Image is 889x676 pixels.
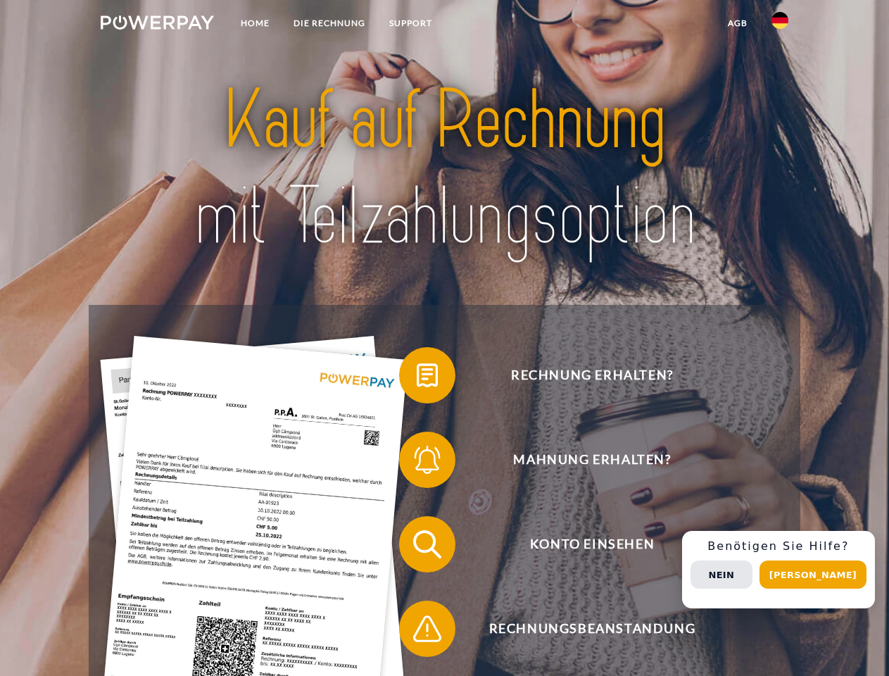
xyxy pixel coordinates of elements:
button: Mahnung erhalten? [399,432,765,488]
img: qb_warning.svg [410,611,445,646]
a: Home [229,11,282,36]
span: Konto einsehen [420,516,764,572]
span: Rechnungsbeanstandung [420,601,764,657]
button: Nein [691,561,752,589]
a: agb [716,11,759,36]
img: qb_bill.svg [410,358,445,393]
button: Rechnung erhalten? [399,347,765,403]
button: Rechnungsbeanstandung [399,601,765,657]
span: Rechnung erhalten? [420,347,764,403]
span: Mahnung erhalten? [420,432,764,488]
img: qb_bell.svg [410,442,445,477]
h3: Benötigen Sie Hilfe? [691,539,866,553]
img: logo-powerpay-white.svg [101,15,214,30]
img: de [771,12,788,29]
a: SUPPORT [377,11,444,36]
button: Konto einsehen [399,516,765,572]
img: title-powerpay_de.svg [134,68,755,270]
img: qb_search.svg [410,527,445,562]
button: [PERSON_NAME] [759,561,866,589]
div: Schnellhilfe [682,531,875,608]
a: DIE RECHNUNG [282,11,377,36]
